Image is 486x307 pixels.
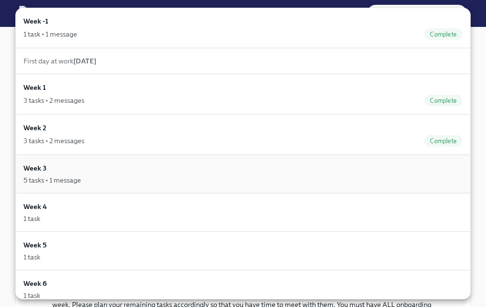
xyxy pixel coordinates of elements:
h6: Week -1 [23,16,48,26]
h6: Week 6 [23,278,47,289]
div: 1 task • 1 message [23,29,77,39]
a: Week -11 task • 1 messageComplete [15,8,471,48]
div: 1 task [23,252,40,262]
a: Week 23 tasks • 2 messagesComplete [15,114,471,155]
h6: Week 3 [23,163,46,173]
div: 3 tasks • 2 messages [23,136,84,146]
span: Complete [424,137,463,145]
span: Complete [424,97,463,104]
h6: Week 5 [23,240,46,250]
span: First day at work [23,57,96,65]
span: Complete [424,31,463,38]
a: Week 51 task [15,232,471,270]
a: Week 41 task [15,193,471,232]
h6: Week 4 [23,201,47,212]
a: Week 13 tasks • 2 messagesComplete [15,74,471,114]
h6: Week 2 [23,123,46,133]
strong: [DATE] [73,57,96,65]
a: Week 35 tasks • 1 message [15,155,471,193]
div: 3 tasks • 2 messages [23,96,84,105]
h6: Week 1 [23,82,46,93]
div: 1 task [23,291,40,300]
div: 1 task [23,214,40,223]
div: 5 tasks • 1 message [23,175,81,185]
